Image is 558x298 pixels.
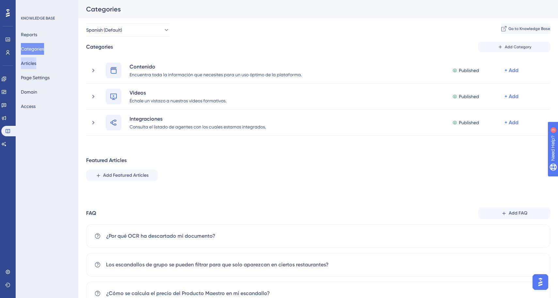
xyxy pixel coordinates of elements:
div: Integraciones [129,115,266,123]
button: Page Settings [21,72,50,83]
div: Vídeos [129,89,227,97]
button: Categories [21,43,44,55]
iframe: UserGuiding AI Assistant Launcher [531,272,550,292]
span: Add Category [505,44,531,50]
div: 3 [45,3,47,8]
span: Published [459,67,479,74]
span: Add FAQ [509,209,527,217]
button: Add FAQ [478,207,550,219]
button: Reports [21,29,37,40]
div: KNOWLEDGE BASE [21,16,55,21]
div: Categories [86,43,113,51]
div: + Add [504,67,519,74]
button: Add Featured Articles [86,170,158,181]
div: Échale un vistazo a nuestros vídeos formativos. [129,97,227,104]
div: Contenido [129,63,302,70]
div: Consulta el listado de agentes con los cuales estamos integrados. [129,123,266,130]
span: Los escandallos de grupo se pueden filtrar para que solo aparezcan en ciertos restaurantes? [106,261,329,269]
button: Access [21,100,36,112]
button: Add Category [478,42,550,52]
div: Encuentra toda la información que necesites para un uso óptimo de la plataforma. [129,70,302,78]
span: Need Help? [15,2,41,9]
span: Published [459,93,479,100]
button: Articles [21,57,36,69]
span: Go to Knowledge Base [508,26,550,31]
span: ¿Cómo se calcula el precio del Producto Maestro en mi escandallo? [106,290,270,297]
div: Featured Articles [86,156,127,164]
span: Published [459,119,479,127]
div: + Add [504,93,519,100]
span: Spanish (Default) [86,26,122,34]
div: Categories [86,5,534,14]
button: Domain [21,86,37,98]
span: Add Featured Articles [103,171,148,179]
button: Go to Knowledge Base [501,23,550,34]
div: FAQ [86,209,96,217]
span: ¿Por qué OCR ha descartado mi documento? [106,232,215,240]
div: + Add [504,119,519,127]
button: Spanish (Default) [86,23,170,37]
